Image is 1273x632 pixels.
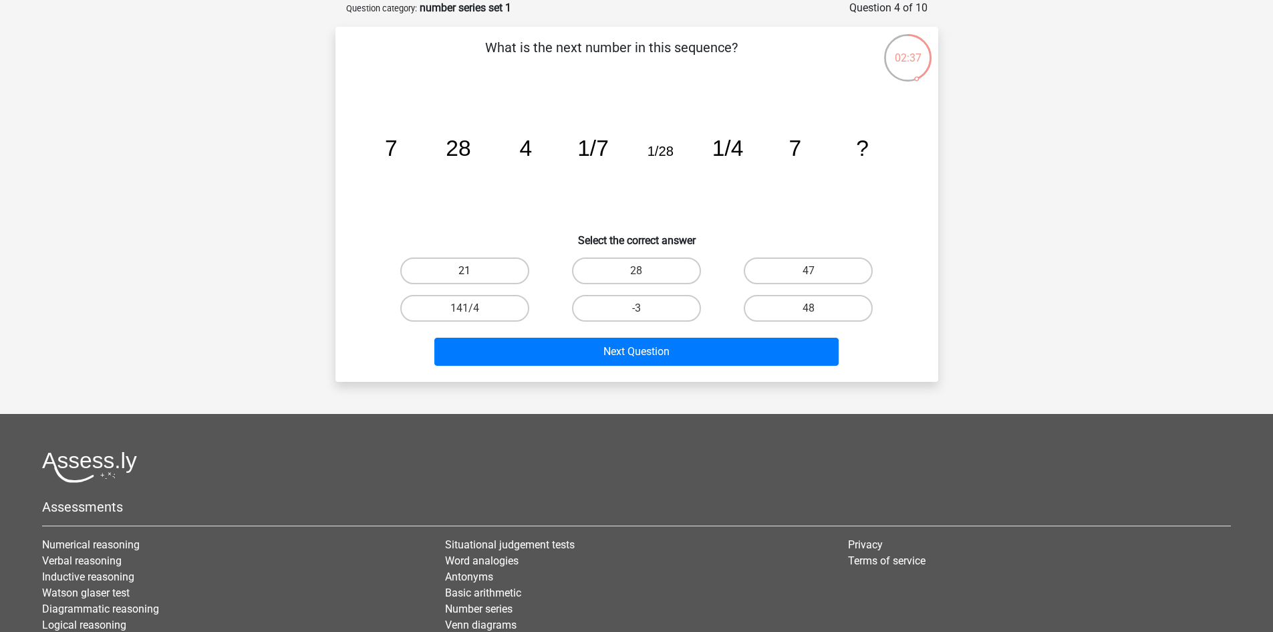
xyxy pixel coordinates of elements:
[42,587,130,599] a: Watson glaser test
[519,136,532,161] tspan: 4
[420,1,511,14] strong: number series set 1
[789,136,801,161] tspan: 7
[357,223,917,247] h6: Select the correct answer
[42,538,140,551] a: Numerical reasoning
[445,570,493,583] a: Antonyms
[856,136,869,161] tspan: ?
[712,136,743,161] tspan: 1/4
[434,338,839,366] button: Next Question
[445,619,517,631] a: Venn diagrams
[848,538,883,551] a: Privacy
[883,33,933,66] div: 02:37
[400,295,529,322] label: 141/4
[42,619,126,631] a: Logical reasoning
[848,554,926,567] a: Terms of service
[446,136,470,161] tspan: 28
[445,603,513,615] a: Number series
[346,3,417,13] small: Question category:
[384,136,397,161] tspan: 7
[744,295,873,322] label: 48
[577,136,609,161] tspan: 1/7
[744,257,873,284] label: 47
[400,257,529,284] label: 21
[42,554,122,567] a: Verbal reasoning
[445,538,575,551] a: Situational judgement tests
[647,144,673,159] tspan: 1/28
[445,587,521,599] a: Basic arithmetic
[357,37,867,78] p: What is the next number in this sequence?
[42,570,134,583] a: Inductive reasoning
[42,499,1231,515] h5: Assessments
[42,603,159,615] a: Diagrammatic reasoning
[445,554,519,567] a: Word analogies
[572,257,701,284] label: 28
[42,451,137,483] img: Assessly logo
[572,295,701,322] label: -3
